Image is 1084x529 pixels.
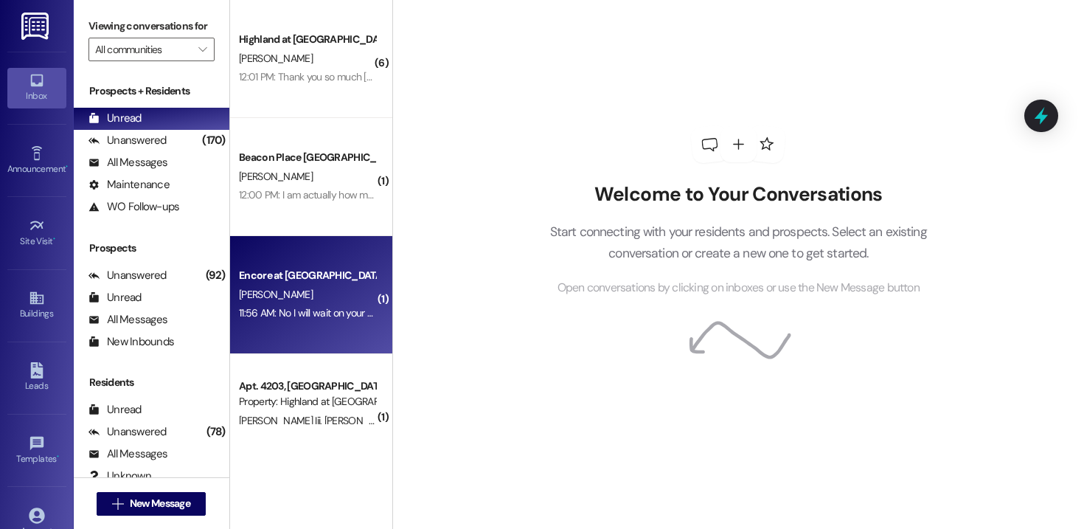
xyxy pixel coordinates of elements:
[239,268,375,283] div: Encore at [GEOGRAPHIC_DATA]
[95,38,191,61] input: All communities
[88,155,167,170] div: All Messages
[74,241,229,256] div: Prospects
[239,188,444,201] div: 12:00 PM: I am actually how much is the deposit
[53,234,55,244] span: •
[74,375,229,390] div: Residents
[88,402,142,418] div: Unread
[527,221,949,263] p: Start connecting with your residents and prospects. Select an existing conversation or create a n...
[239,170,313,183] span: [PERSON_NAME]
[239,378,375,394] div: Apt. 4203, [GEOGRAPHIC_DATA] at [GEOGRAPHIC_DATA]
[557,279,920,297] span: Open conversations by clicking on inboxes or use the New Message button
[88,424,167,440] div: Unanswered
[527,183,949,207] h2: Welcome to Your Conversations
[7,286,66,325] a: Buildings
[239,306,415,319] div: 11:56 AM: No I will wait on your 3 bedroom
[198,44,206,55] i: 
[57,452,59,462] span: •
[239,414,324,427] span: [PERSON_NAME] Iii
[97,492,206,516] button: New Message
[112,498,123,510] i: 
[202,264,229,287] div: (92)
[74,83,229,99] div: Prospects + Residents
[88,446,167,462] div: All Messages
[7,431,66,471] a: Templates •
[88,133,167,148] div: Unanswered
[88,111,142,126] div: Unread
[88,177,170,193] div: Maintenance
[66,162,68,172] span: •
[21,13,52,40] img: ResiDesk Logo
[324,414,397,427] span: [PERSON_NAME]
[239,394,375,409] div: Property: Highland at [GEOGRAPHIC_DATA]
[88,268,167,283] div: Unanswered
[88,290,142,305] div: Unread
[88,312,167,328] div: All Messages
[239,32,375,47] div: Highland at [GEOGRAPHIC_DATA]
[239,150,375,165] div: Beacon Place [GEOGRAPHIC_DATA] Prospect
[203,421,229,443] div: (78)
[198,129,229,152] div: (170)
[239,70,440,83] div: 12:01 PM: Thank you so much [PERSON_NAME]!
[7,358,66,398] a: Leads
[7,68,66,108] a: Inbox
[88,334,174,350] div: New Inbounds
[88,15,215,38] label: Viewing conversations for
[88,469,151,484] div: Unknown
[88,199,179,215] div: WO Follow-ups
[130,496,190,511] span: New Message
[239,288,313,301] span: [PERSON_NAME]
[7,213,66,253] a: Site Visit •
[239,52,313,65] span: [PERSON_NAME]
